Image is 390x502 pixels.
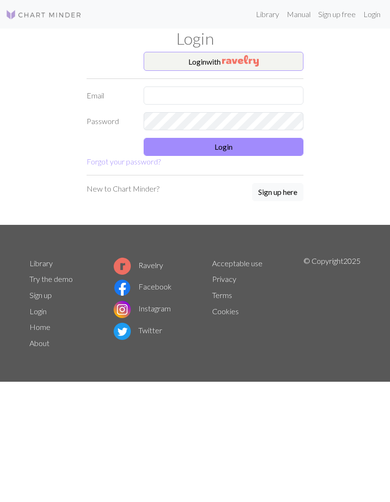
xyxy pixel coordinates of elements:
[114,301,131,318] img: Instagram logo
[114,279,131,296] img: Facebook logo
[81,87,138,105] label: Email
[252,183,303,202] a: Sign up here
[29,290,52,299] a: Sign up
[212,290,232,299] a: Terms
[6,9,82,20] img: Logo
[144,138,303,156] button: Login
[29,307,47,316] a: Login
[303,255,361,351] p: © Copyright 2025
[87,157,161,166] a: Forgot your password?
[212,274,236,283] a: Privacy
[87,183,159,194] p: New to Chart Minder?
[222,55,259,67] img: Ravelry
[29,259,53,268] a: Library
[24,29,366,48] h1: Login
[114,323,131,340] img: Twitter logo
[114,258,131,275] img: Ravelry logo
[114,326,162,335] a: Twitter
[114,282,172,291] a: Facebook
[252,183,303,201] button: Sign up here
[314,5,360,24] a: Sign up free
[29,322,50,331] a: Home
[144,52,303,71] button: Loginwith
[252,5,283,24] a: Library
[283,5,314,24] a: Manual
[212,307,239,316] a: Cookies
[29,274,73,283] a: Try the demo
[29,338,49,348] a: About
[212,259,263,268] a: Acceptable use
[114,261,163,270] a: Ravelry
[360,5,384,24] a: Login
[114,304,171,313] a: Instagram
[81,112,138,130] label: Password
